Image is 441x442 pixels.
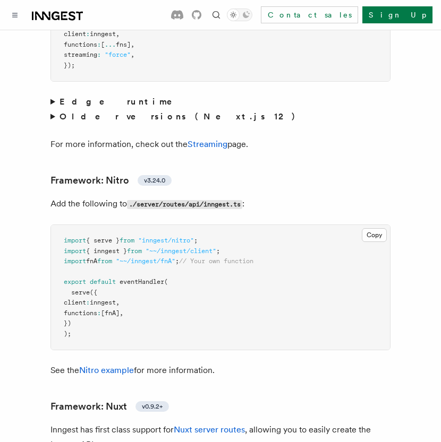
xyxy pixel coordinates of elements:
span: fns] [116,41,131,48]
a: Sign Up [362,6,432,23]
p: See the for more information. [50,363,391,378]
span: default [90,278,116,285]
span: client [64,30,86,38]
span: { inngest } [86,247,127,255]
span: fnA [86,257,97,265]
span: from [120,237,134,244]
a: Framework: Nuxtv0.9.2+ [50,399,169,414]
button: Copy [362,228,387,242]
span: : [97,41,101,48]
span: : [86,299,90,306]
span: export [64,278,86,285]
span: ({ [90,289,97,296]
summary: Older versions (Next.js 12) [50,109,391,124]
span: from [127,247,142,255]
span: : [97,309,101,317]
span: v0.9.2+ [142,402,163,411]
summary: Edge runtime [50,94,391,109]
span: inngest [90,299,116,306]
span: from [97,257,112,265]
p: Add the following to : [50,196,391,212]
span: ( [164,278,168,285]
span: , [120,309,123,317]
strong: Older versions (Next.js 12) [60,111,301,122]
span: { serve } [86,237,120,244]
span: client [64,299,86,306]
span: [fnA] [101,309,120,317]
strong: Edge runtime [60,97,187,107]
a: Framework: Nitrov3.24.0 [50,173,172,188]
span: [ [101,41,105,48]
span: serve [71,289,90,296]
a: Nitro example [79,365,134,375]
span: v3.24.0 [144,176,165,185]
span: eventHandler [120,278,164,285]
a: Nuxt server routes [174,424,245,435]
span: // Your own function [179,257,253,265]
p: For more information, check out the page. [50,137,391,152]
span: functions [64,309,97,317]
span: }); [64,62,75,69]
span: "~~/inngest/fnA" [116,257,175,265]
button: Toggle navigation [9,8,21,21]
span: "~~/inngest/client" [146,247,216,255]
span: "force" [105,51,131,58]
span: , [116,299,120,306]
span: , [116,30,120,38]
a: Contact sales [261,6,358,23]
span: , [131,41,134,48]
span: : [97,51,101,58]
span: inngest [90,30,116,38]
span: ... [105,41,116,48]
a: Streaming [188,139,227,149]
span: ; [194,237,198,244]
span: , [131,51,134,58]
span: ); [64,330,71,337]
span: streaming [64,51,97,58]
span: import [64,237,86,244]
span: import [64,247,86,255]
span: "inngest/nitro" [138,237,194,244]
code: ./server/routes/api/inngest.ts [127,200,242,209]
span: ; [216,247,220,255]
span: ; [175,257,179,265]
span: import [64,257,86,265]
button: Find something... [210,8,223,21]
span: : [86,30,90,38]
button: Toggle dark mode [227,8,252,21]
span: }) [64,319,71,327]
span: functions [64,41,97,48]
